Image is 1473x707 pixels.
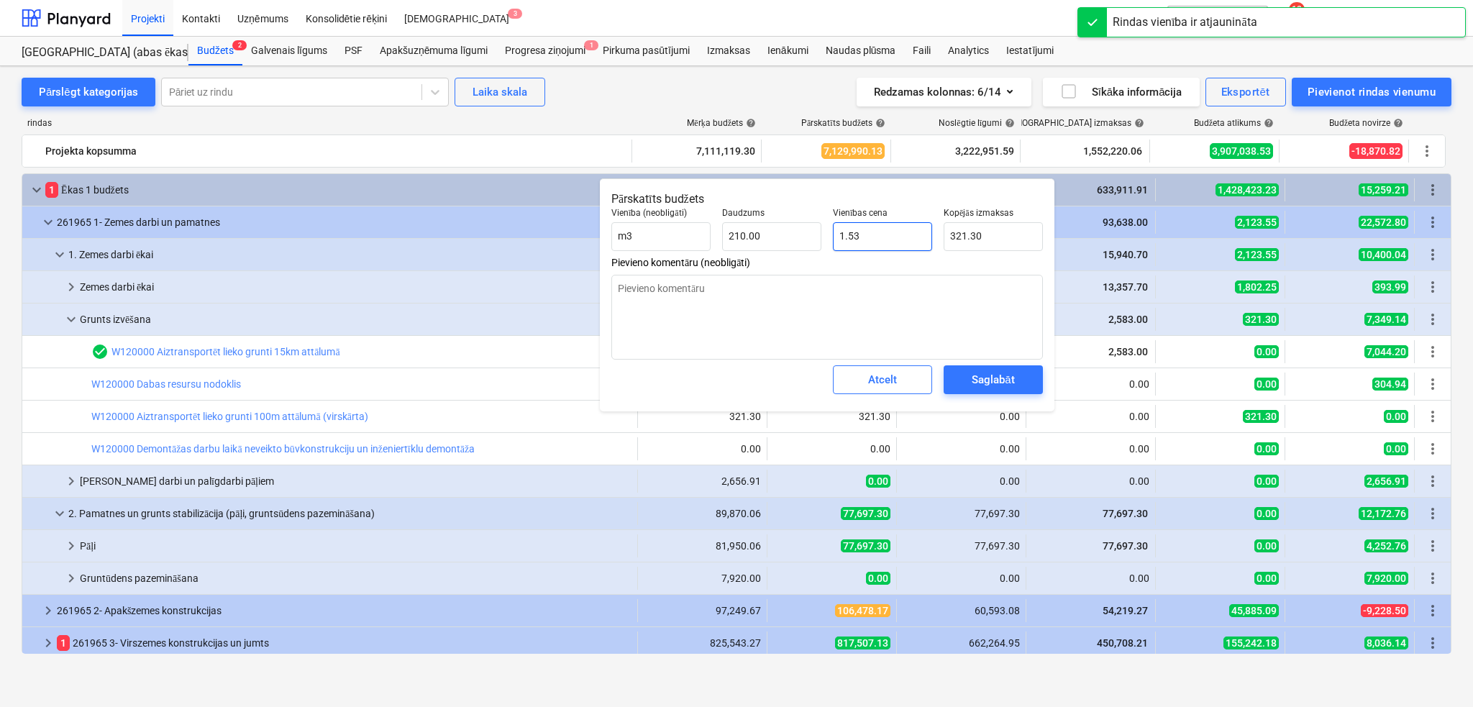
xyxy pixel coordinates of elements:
span: 304.94 [1372,378,1408,391]
div: 89,870.06 [644,508,761,519]
span: Vairāk darbību [1424,440,1441,457]
span: keyboard_arrow_right [63,537,80,555]
a: W120000 Aiztransportēt lieko grunti 100m attālumā (virskārta) [91,411,368,422]
a: W120000 Demontāžas darbu laikā neveikto būvkonstrukciju un inženiertīklu demontāža [91,443,475,455]
div: 0.00 [903,443,1020,455]
p: Pārskatīts budžets [611,191,1043,208]
span: 0.00 [1254,345,1279,358]
div: 0.00 [1032,573,1149,584]
a: Iestatījumi [998,37,1062,65]
span: keyboard_arrow_right [40,602,57,619]
div: Pārslēgt kategorijas [39,83,138,101]
div: 0.00 [1032,443,1149,455]
span: help [1261,118,1274,128]
div: Naudas plūsma [817,37,905,65]
span: 10,400.04 [1359,248,1408,261]
button: Laika skala [455,78,545,106]
div: Progresa ziņojumi [496,37,594,65]
div: 0.00 [870,443,890,455]
span: 1,552,220.06 [1082,144,1144,158]
span: 77,697.30 [841,507,890,520]
p: Daudzums [722,208,821,222]
div: Zemes darbi ēkai [80,275,631,298]
span: Rindas vienumam ir 2 PSF [91,343,109,360]
button: Eksportēt [1205,78,1286,106]
span: help [872,118,885,128]
span: Vairāk darbību [1424,343,1441,360]
div: 825,543.27 [644,637,761,649]
span: 2 [232,40,247,50]
span: 0.00 [1384,442,1408,455]
span: 0.00 [1254,539,1279,552]
span: 7,349.14 [1364,313,1408,326]
span: keyboard_arrow_down [40,214,57,231]
span: help [1131,118,1144,128]
span: 155,242.18 [1223,637,1279,649]
a: PSF [336,37,371,65]
span: Vairāk darbību [1424,375,1441,393]
div: 0.00 [1032,475,1149,487]
div: Atcelt [868,370,897,389]
span: 1,802.25 [1235,280,1279,293]
div: 0.00 [903,475,1020,487]
div: Grunts izvēšana [80,308,631,331]
span: 12,172.76 [1359,507,1408,520]
div: Faili [904,37,939,65]
div: 0.00 [741,443,761,455]
span: 106,478.17 [835,604,890,617]
div: 261965 2- Apakšzemes konstrukcijas [57,599,631,622]
button: Atcelt [833,365,932,394]
button: Sīkāka informācija [1043,78,1200,106]
span: 8,036.14 [1364,637,1408,649]
p: Kopējās izmaksas [944,208,1043,222]
span: help [1390,118,1403,128]
span: 15,259.21 [1359,183,1408,196]
span: 0.00 [1254,475,1279,488]
div: Pāļi [80,534,631,557]
span: 7,044.20 [1364,345,1408,358]
div: 7,920.00 [644,573,761,584]
a: Galvenais līgums [242,37,336,65]
span: -18,870.82 [1349,143,1403,159]
span: 15,940.70 [1101,249,1149,260]
span: 54,219.27 [1101,605,1149,616]
span: Vairāk darbību [1418,142,1436,160]
a: Analytics [939,37,998,65]
div: Noslēgtie līgumi [939,118,1015,129]
span: keyboard_arrow_right [40,634,57,652]
div: Apakšuzņēmuma līgumi [371,37,496,65]
div: Budžeta atlikums [1194,118,1274,129]
iframe: Chat Widget [1401,638,1473,707]
div: Ienākumi [759,37,817,65]
span: 2,123.55 [1235,216,1279,229]
span: help [1002,118,1015,128]
span: Vairāk darbību [1424,634,1441,652]
span: 2,583.00 [1107,346,1149,357]
a: Progresa ziņojumi1 [496,37,594,65]
span: 1,428,423.23 [1216,183,1279,196]
span: help [743,118,756,128]
span: 4,252.76 [1364,539,1408,552]
span: Vairāk darbību [1424,505,1441,522]
div: 2. Pamatnes un grunts stabilizācija (pāļi, gruntsūdens pazemināšana) [68,502,631,525]
span: 1 [57,635,70,651]
div: Budžeta novirze [1329,118,1403,129]
div: 7,111,119.30 [638,140,755,163]
span: Pievieno komentāru (neobligāti) [611,257,1043,269]
a: W120000 Dabas resursu nodoklis [91,378,241,390]
span: 2,583.00 [1107,314,1149,325]
span: 321.30 [1243,313,1279,326]
div: 81,950.06 [644,540,761,552]
span: 817,507.13 [835,637,890,649]
div: 321.30 [773,411,890,422]
div: 1. Zemes darbi ēkai [68,243,631,266]
span: 0.00 [1254,378,1279,391]
span: 0.00 [866,572,890,585]
div: Pievienot rindas vienumu [1308,83,1436,101]
div: Izmaksas [698,37,759,65]
span: keyboard_arrow_right [63,570,80,587]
